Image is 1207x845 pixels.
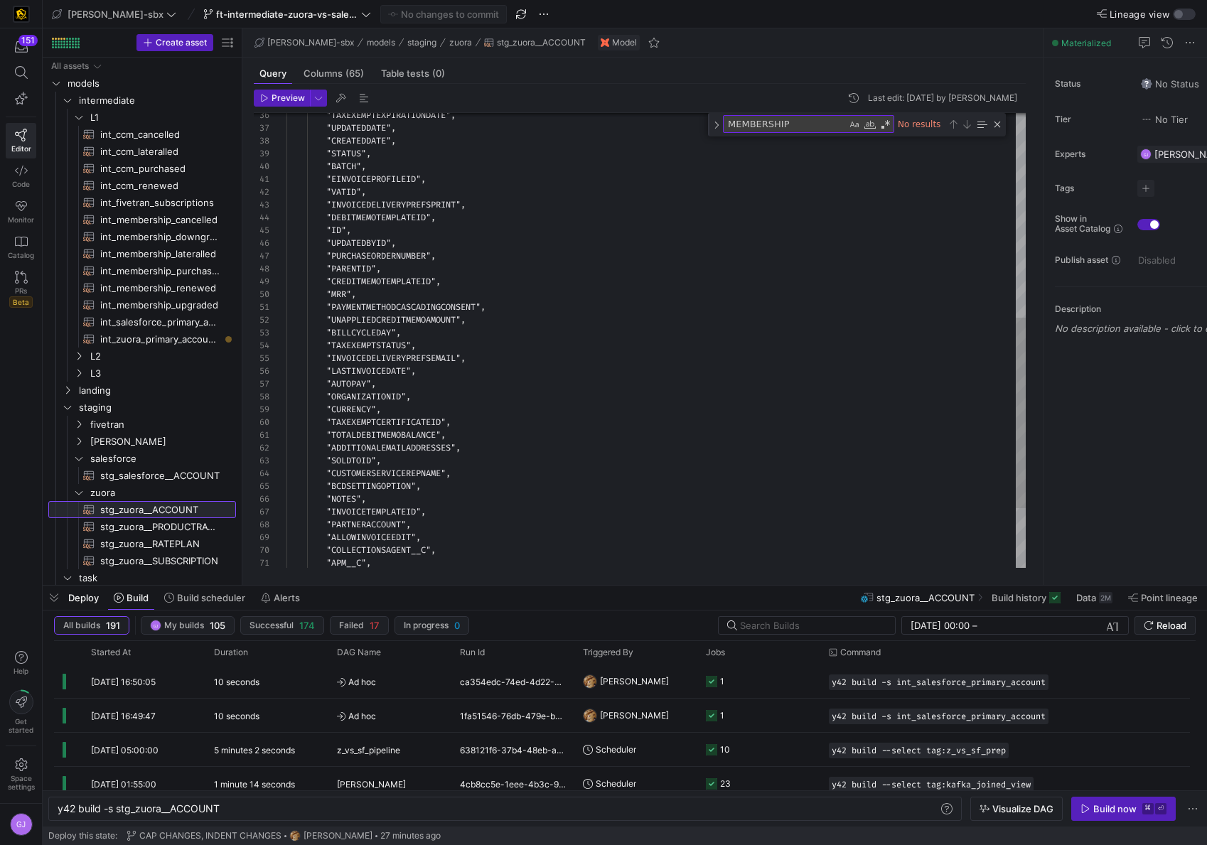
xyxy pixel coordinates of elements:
[326,455,376,466] span: "SOLDTOID"
[326,289,351,300] span: "MRR"
[441,429,446,441] span: ,
[1141,592,1198,603] span: Point lineage
[326,173,421,185] span: "EINVOICEPROFILEID"
[100,195,220,211] span: int_fivetran_subscriptions​​​​​​​​​​
[376,263,381,274] span: ,
[68,9,163,20] span: [PERSON_NAME]-sbx
[6,645,36,682] button: Help
[254,173,269,185] div: 41
[51,61,89,71] div: All assets
[896,115,945,133] div: No results
[48,279,236,296] div: Press SPACE to select this row.
[724,116,847,132] textarea: Find
[254,301,269,313] div: 51
[289,830,301,841] img: https://storage.googleapis.com/y42-prod-data-exchange/images/1Nvl5cecG3s9yuu18pSpZlzl4PBNfpIlp06V...
[449,38,472,48] span: zuora
[326,327,396,338] span: "BILLCYCLEDAY"
[326,404,376,415] span: "CURRENCY"
[992,592,1046,603] span: Build history
[1055,255,1108,265] span: Publish asset
[710,113,723,136] div: Toggle Replace
[326,378,371,389] span: "AUTOPAY"
[48,58,236,75] div: Press SPACE to select this row.
[100,144,220,160] span: int_ccm_lateralled​​​​​​​​​​
[254,249,269,262] div: 47
[6,194,36,230] a: Monitor
[6,684,36,740] button: Getstarted
[404,34,440,51] button: staging
[48,92,236,109] div: Press SPACE to select this row.
[48,279,236,296] a: int_membership_renewed​​​​​​​​​​
[254,339,269,352] div: 54
[100,280,220,296] span: int_membership_renewed​​​​​​​​​​
[421,506,426,517] span: ,
[740,620,884,631] input: Search Builds
[454,620,460,631] span: 0
[481,301,486,313] span: ,
[304,831,372,841] span: [PERSON_NAME]
[68,75,234,92] span: models
[48,399,236,416] div: Press SPACE to select this row.
[1076,592,1096,603] span: Data
[48,143,236,160] div: Press SPACE to select this row.
[139,831,281,841] span: CAP CHANGES, INDENT CHANGES
[48,518,236,535] div: Press SPACE to select this row.
[456,442,461,453] span: ,
[63,620,100,630] span: All builds
[79,382,234,399] span: landing
[326,480,416,492] span: "BCDSETTINGOPTION"
[1134,616,1196,635] button: Reload
[406,391,411,402] span: ,
[363,34,399,51] button: models
[326,352,461,364] span: "INVOICEDELIVERYPREFSEMAIL"
[411,340,416,351] span: ,
[251,34,358,51] button: [PERSON_NAME]-sbx
[366,148,371,159] span: ,
[371,378,376,389] span: ,
[461,199,466,210] span: ,
[6,123,36,158] a: Editor
[330,616,389,635] button: Failed17
[451,733,574,766] div: 638121f6-37b4-48eb-aa72-8b4161731c55
[100,178,220,194] span: int_ccm_renewed​​​​​​​​​​
[141,616,235,635] button: GJMy builds105
[326,493,361,505] span: "NOTES"
[254,365,269,377] div: 56
[254,211,269,224] div: 44
[48,518,236,535] a: stg_zuora__PRODUCTRATEPLAN​​​​​​​​​​
[974,117,989,132] div: Find in Selection (⌥⌘L)
[404,620,449,630] span: In progress
[54,616,129,635] button: All builds191
[961,119,972,130] div: Next Match (Enter)
[259,69,286,78] span: Query
[48,177,236,194] a: int_ccm_renewed​​​​​​​​​​
[326,301,481,313] span: "PAYMENTMETHODCASCADINGCONSENT"
[451,767,574,800] div: 4cb8cc5e-1eee-4b3c-98da-c1dba290b168
[48,126,236,143] a: int_ccm_cancelled​​​​​​​​​​
[48,433,236,450] div: Press SPACE to select this row.
[254,454,269,467] div: 63
[48,569,236,586] div: Press SPACE to select this row.
[14,7,28,21] img: https://storage.googleapis.com/y42-prod-data-exchange/images/uAsz27BndGEK0hZWDFeOjoxA7jCwgK9jE472...
[431,250,436,262] span: ,
[216,9,358,20] span: ft-intermediate-zuora-vs-salesforce-08052025
[6,809,36,839] button: GJ
[48,348,236,365] div: Press SPACE to select this row.
[1099,592,1112,603] div: 2M
[90,109,234,126] span: L1
[100,246,220,262] span: int_membership_lateralled​​​​​​​​​​
[254,441,269,454] div: 62
[346,225,351,236] span: ,
[100,519,220,535] span: stg_zuora__PRODUCTRATEPLAN​​​​​​​​​​
[150,620,161,631] div: GJ
[8,251,34,259] span: Catalog
[326,135,391,146] span: "CREATEDDATE"
[200,5,375,23] button: ft-intermediate-zuora-vs-salesforce-08052025
[451,664,574,698] div: ca354edc-74ed-4d22-9a0a-4386c94b0809
[48,228,236,245] div: Press SPACE to select this row.
[416,480,421,492] span: ,
[9,296,33,308] span: Beta
[380,831,441,841] span: 27 minutes ago
[879,117,893,131] div: Use Regular Expression (⌥⌘R)
[48,552,236,569] a: stg_zuora__SUBSCRIPTION​​​​​​​​​​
